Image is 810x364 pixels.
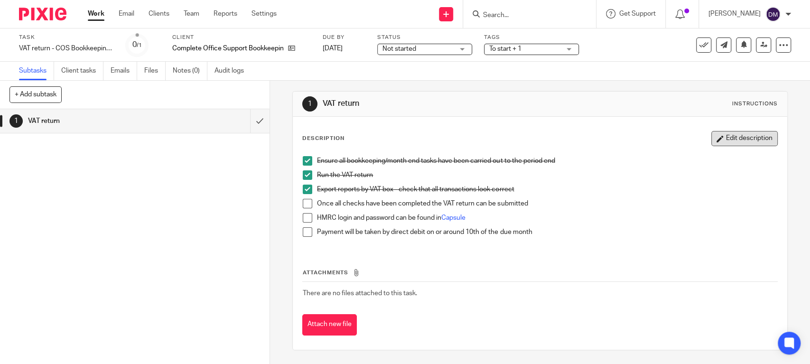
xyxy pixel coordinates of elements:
[132,39,142,50] div: 0
[382,46,416,52] span: Not started
[317,199,777,208] p: Once all checks have been completed the VAT return can be submitted
[19,62,54,80] a: Subtasks
[19,44,114,53] div: VAT return - COS Bookkeeping - August 2025
[317,185,777,194] p: Export reports by VAT box - check that all transactions look correct
[317,170,777,180] p: Run the VAT return
[173,62,207,80] a: Notes (0)
[302,96,317,112] div: 1
[302,135,344,142] p: Description
[484,34,579,41] label: Tags
[19,8,66,20] img: Pixie
[19,34,114,41] label: Task
[61,62,103,80] a: Client tasks
[323,99,560,109] h1: VAT return
[765,7,781,22] img: svg%3E
[19,44,114,53] div: VAT return - COS Bookkeeping - [DATE]
[377,34,472,41] label: Status
[251,9,277,19] a: Settings
[323,34,365,41] label: Due by
[144,62,166,80] a: Files
[119,9,134,19] a: Email
[111,62,137,80] a: Emails
[137,43,142,48] small: /1
[303,290,417,297] span: There are no files attached to this task.
[9,86,62,103] button: + Add subtask
[214,62,251,80] a: Audit logs
[9,114,23,128] div: 1
[482,11,568,20] input: Search
[441,215,466,221] a: Capsule
[711,131,778,146] button: Edit description
[323,45,343,52] span: [DATE]
[172,44,283,53] p: Complete Office Support Bookkeeping Ltd
[303,270,348,275] span: Attachments
[184,9,199,19] a: Team
[28,114,170,128] h1: VAT return
[317,156,777,166] p: Ensure all bookkeeping/month end tasks have been carried out to the period end
[489,46,521,52] span: To start + 1
[149,9,169,19] a: Clients
[172,34,311,41] label: Client
[619,10,656,17] span: Get Support
[317,227,777,237] p: Payment will be taken by direct debit on or around 10th of the due month
[732,100,778,108] div: Instructions
[302,314,357,336] button: Attach new file
[214,9,237,19] a: Reports
[317,213,777,223] p: HMRC login and password can be found in
[88,9,104,19] a: Work
[708,9,761,19] p: [PERSON_NAME]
